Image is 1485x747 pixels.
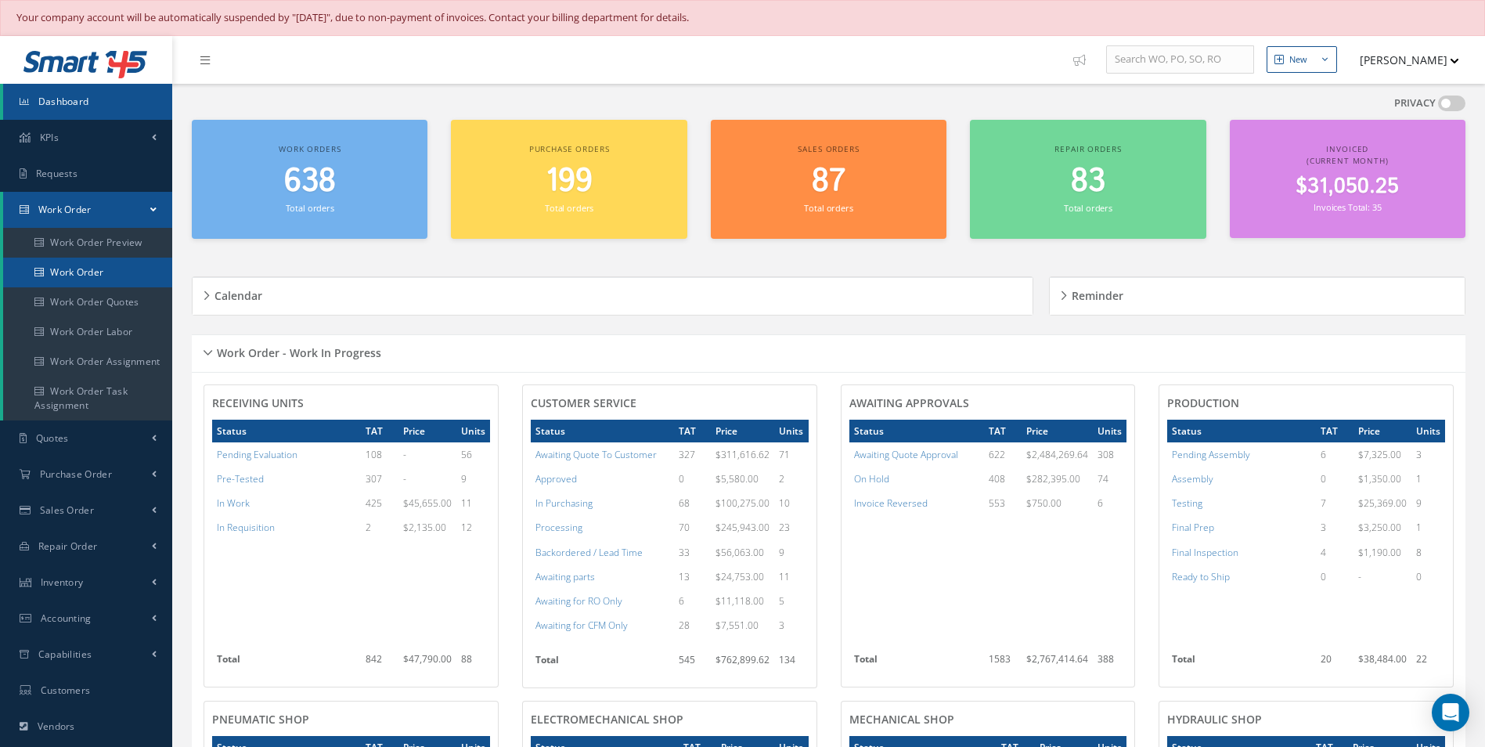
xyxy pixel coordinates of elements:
[711,420,774,442] th: Price
[849,648,984,679] th: Total
[1167,648,1315,679] th: Total
[804,202,852,214] small: Total orders
[1316,648,1353,679] td: 20
[715,472,759,485] span: $5,580.00
[674,613,711,637] td: 28
[212,713,490,727] h4: PNEUMATIC SHOP
[3,84,172,120] a: Dashboard
[1026,652,1088,666] span: $2,767,414.64
[774,589,808,613] td: 5
[451,120,687,240] a: Purchase orders 199 Total orders
[674,648,711,680] td: 545
[774,565,808,589] td: 11
[984,491,1022,515] td: 553
[1167,397,1445,410] h4: PRODUCTION
[41,684,91,697] span: Customers
[456,467,490,491] td: 9
[1289,53,1307,67] div: New
[361,515,398,539] td: 2
[535,521,582,534] a: Processing
[1026,472,1080,485] span: $282,395.00
[1411,491,1445,515] td: 9
[1172,496,1202,510] a: Testing
[1093,420,1126,442] th: Units
[212,397,490,410] h4: RECEIVING UNITS
[1307,155,1389,166] span: (Current Month)
[674,540,711,565] td: 33
[798,143,859,154] span: Sales orders
[674,467,711,491] td: 0
[38,95,89,108] span: Dashboard
[715,619,759,632] span: $7,551.00
[715,496,770,510] span: $100,275.00
[1026,448,1088,461] span: $2,484,269.64
[398,420,456,442] th: Price
[403,521,446,534] span: $2,135.00
[361,467,398,491] td: 307
[715,546,764,559] span: $56,063.00
[403,472,406,485] span: -
[3,192,172,228] a: Work Order
[1267,46,1337,74] button: New
[1353,420,1411,442] th: Price
[212,648,361,679] th: Total
[854,448,958,461] a: Awaiting Quote Approval
[531,397,809,410] h4: CUSTOMER SERVICE
[1358,546,1401,559] span: $1,190.00
[674,420,711,442] th: TAT
[279,143,341,154] span: Work orders
[1026,496,1061,510] span: $750.00
[854,472,889,485] a: On Hold
[1093,467,1126,491] td: 74
[1167,420,1315,442] th: Status
[456,648,490,679] td: 88
[1326,143,1368,154] span: Invoiced
[212,420,361,442] th: Status
[1316,467,1353,491] td: 0
[535,570,595,583] a: Awaiting parts
[1172,472,1213,485] a: Assembly
[674,565,711,589] td: 13
[3,347,172,377] a: Work Order Assignment
[1172,570,1230,583] a: Ready to Ship
[3,228,172,258] a: Work Order Preview
[531,420,675,442] th: Status
[849,420,984,442] th: Status
[36,431,69,445] span: Quotes
[1316,540,1353,565] td: 4
[711,120,946,240] a: Sales orders 87 Total orders
[1316,442,1353,467] td: 6
[1358,652,1407,666] span: $38,484.00
[715,653,770,666] span: $762,899.62
[212,341,381,360] h5: Work Order - Work In Progress
[1230,120,1465,239] a: Invoiced (Current Month) $31,050.25 Invoices Total: 35
[403,448,406,461] span: -
[3,377,172,420] a: Work Order Task Assignment
[38,720,75,733] span: Vendors
[1093,442,1126,467] td: 308
[1316,565,1353,589] td: 0
[36,167,77,180] span: Requests
[1316,491,1353,515] td: 7
[535,619,628,632] a: Awaiting for CFM Only
[40,131,59,144] span: KPIs
[456,491,490,515] td: 11
[1172,448,1250,461] a: Pending Assembly
[16,10,1469,26] div: Your company account will be automatically suspended by "[DATE]", due to non-payment of invoices....
[3,258,172,287] a: Work Order
[1067,284,1123,303] h5: Reminder
[1411,648,1445,679] td: 22
[984,420,1022,442] th: TAT
[715,448,770,461] span: $311,616.62
[1071,159,1105,204] span: 83
[456,442,490,467] td: 56
[217,521,275,534] a: In Requisition
[217,448,297,461] a: Pending Evaluation
[854,496,928,510] a: Invoice Reversed
[545,202,593,214] small: Total orders
[529,143,610,154] span: Purchase orders
[1411,420,1445,442] th: Units
[1172,546,1238,559] a: Final Inspection
[984,442,1022,467] td: 622
[984,467,1022,491] td: 408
